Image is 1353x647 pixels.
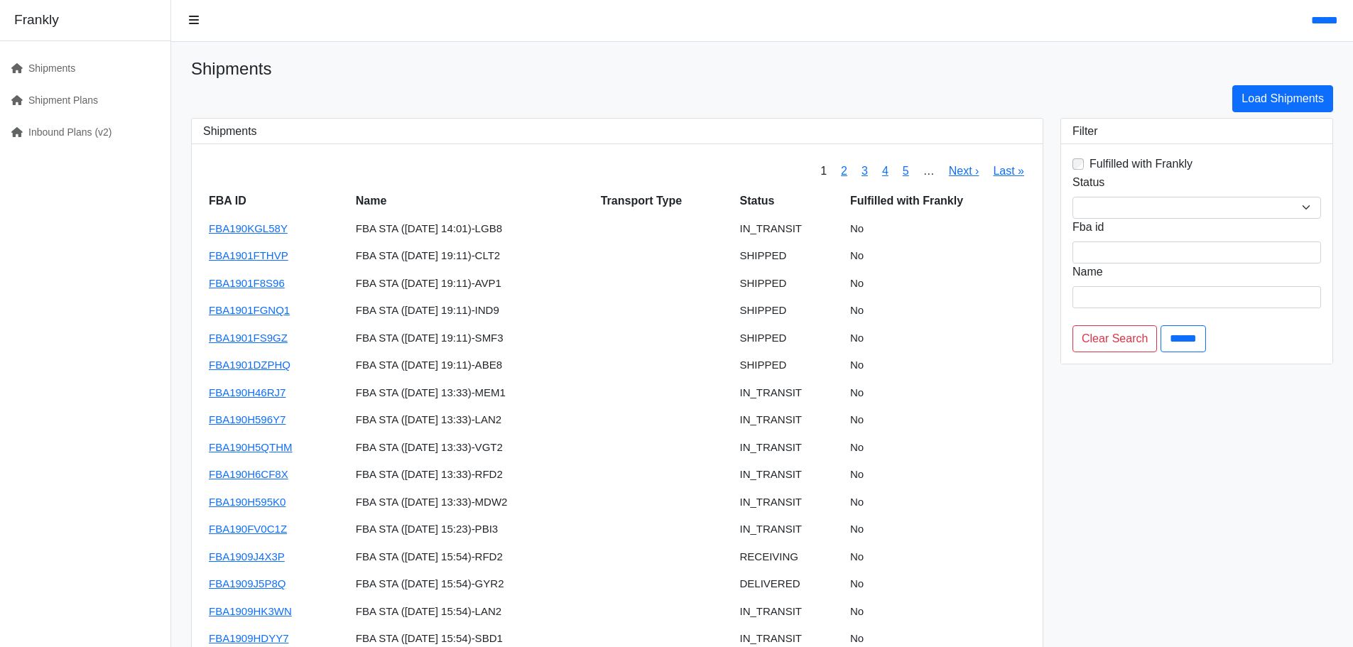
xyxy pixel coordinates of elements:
[734,352,844,379] td: SHIPPED
[350,270,595,298] td: FBA STA ([DATE] 19:11)-AVP1
[844,242,1031,270] td: No
[1072,124,1321,138] h3: Filter
[209,496,286,508] a: FBA190H595K0
[203,124,1031,138] h3: Shipments
[350,461,595,489] td: FBA STA ([DATE] 13:33)-RFD2
[350,598,595,626] td: FBA STA ([DATE] 15:54)-LAN2
[841,165,847,177] a: 2
[844,325,1031,352] td: No
[734,598,844,626] td: IN_TRANSIT
[844,297,1031,325] td: No
[350,379,595,407] td: FBA STA ([DATE] 13:33)-MEM1
[844,187,1031,215] th: Fulfilled with Frankly
[209,632,289,644] a: FBA1909HDYY7
[350,516,595,543] td: FBA STA ([DATE] 15:23)-PBI3
[844,406,1031,434] td: No
[350,242,595,270] td: FBA STA ([DATE] 19:11)-CLT2
[844,489,1031,516] td: No
[734,242,844,270] td: SHIPPED
[734,543,844,571] td: RECEIVING
[844,270,1031,298] td: No
[844,516,1031,543] td: No
[209,304,290,316] a: FBA1901FGNQ1
[844,461,1031,489] td: No
[734,489,844,516] td: IN_TRANSIT
[1090,156,1192,173] label: Fulfilled with Frankly
[844,434,1031,462] td: No
[734,297,844,325] td: SHIPPED
[734,516,844,543] td: IN_TRANSIT
[209,222,288,234] a: FBA190KGL58Y
[209,605,292,617] a: FBA1909HK3WN
[844,543,1031,571] td: No
[203,187,350,215] th: FBA ID
[350,352,595,379] td: FBA STA ([DATE] 19:11)-ABE8
[916,156,942,187] span: …
[209,386,286,398] a: FBA190H46RJ7
[813,156,834,187] span: 1
[350,570,595,598] td: FBA STA ([DATE] 15:54)-GYR2
[209,441,293,453] a: FBA190H5QTHM
[844,598,1031,626] td: No
[209,550,285,562] a: FBA1909J4X3P
[813,156,1031,187] nav: pager
[350,325,595,352] td: FBA STA ([DATE] 19:11)-SMF3
[844,570,1031,598] td: No
[595,187,734,215] th: Transport Type
[350,434,595,462] td: FBA STA ([DATE] 13:33)-VGT2
[734,570,844,598] td: DELIVERED
[734,187,844,215] th: Status
[209,577,286,589] a: FBA1909J5P8Q
[209,523,287,535] a: FBA190FV0C1Z
[209,359,290,371] a: FBA1901DZPHQ
[734,270,844,298] td: SHIPPED
[209,277,285,289] a: FBA1901F8S96
[209,332,288,344] a: FBA1901FS9GZ
[734,406,844,434] td: IN_TRANSIT
[1072,263,1103,281] label: Name
[350,215,595,243] td: FBA STA ([DATE] 14:01)-LGB8
[844,379,1031,407] td: No
[949,165,979,177] a: Next ›
[350,187,595,215] th: Name
[734,215,844,243] td: IN_TRANSIT
[1232,85,1333,112] a: Load Shipments
[350,406,595,434] td: FBA STA ([DATE] 13:33)-LAN2
[191,59,1333,80] h1: Shipments
[350,297,595,325] td: FBA STA ([DATE] 19:11)-IND9
[844,215,1031,243] td: No
[882,165,889,177] a: 4
[350,489,595,516] td: FBA STA ([DATE] 13:33)-MDW2
[862,165,868,177] a: 3
[993,165,1024,177] a: Last »
[734,379,844,407] td: IN_TRANSIT
[1072,325,1157,352] a: Clear Search
[734,325,844,352] td: SHIPPED
[734,434,844,462] td: IN_TRANSIT
[1072,174,1104,191] label: Status
[844,352,1031,379] td: No
[209,413,286,425] a: FBA190H596Y7
[903,165,909,177] a: 5
[209,249,288,261] a: FBA1901FTHVP
[734,461,844,489] td: IN_TRANSIT
[350,543,595,571] td: FBA STA ([DATE] 15:54)-RFD2
[209,468,288,480] a: FBA190H6CF8X
[1072,219,1104,236] label: Fba id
